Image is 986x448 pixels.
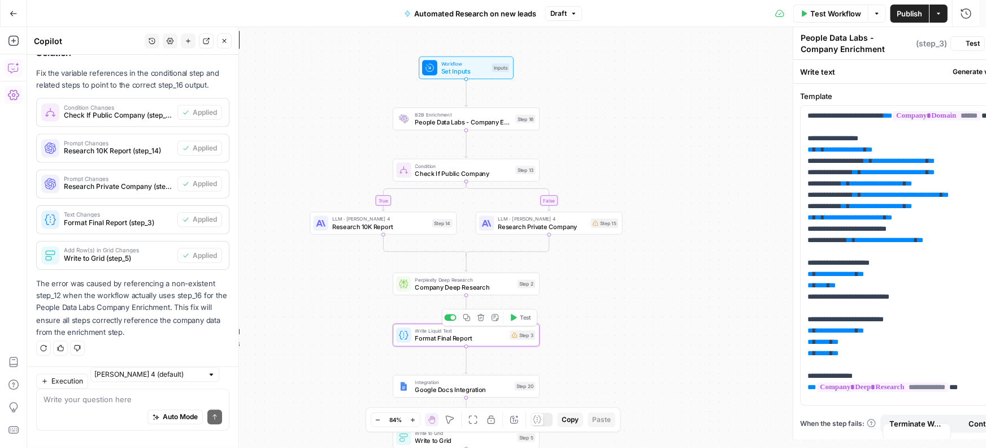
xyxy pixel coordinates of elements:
[810,8,861,19] span: Test Workflow
[415,334,506,343] span: Format Final Report
[415,282,513,292] span: Company Deep Research
[36,48,229,58] h2: Solution
[332,215,428,222] span: LLM · [PERSON_NAME] 4
[393,273,540,295] div: Perplexity Deep ResearchCompany Deep ResearchStep 2
[36,67,229,91] p: Fix the variable references in the conditional step and related steps to point to the correct ste...
[94,369,203,380] input: Claude Sonnet 4 (default)
[466,235,549,257] g: Edge from step_15 to step_13-conditional-end
[432,219,453,227] div: Step 14
[415,385,510,394] span: Google Docs Integration
[393,107,540,130] div: B2B EnrichmentPeople Data Labs - Company EnrichmentStep 16
[64,176,173,182] span: Prompt Changes
[389,415,402,424] span: 84%
[506,311,535,324] button: Test
[393,375,540,398] div: IntegrationGoogle Docs IntegrationStep 20
[588,412,615,427] button: Paste
[415,327,506,334] span: Write Liquid Text
[177,212,222,227] button: Applied
[889,418,944,429] span: Terminate Workflow
[545,6,583,21] button: Draft
[177,105,222,120] button: Applied
[415,169,511,178] span: Check If Public Company
[64,247,173,253] span: Add Row(s) in Grid Changes
[64,212,173,217] span: Text Changes
[415,162,511,170] span: Condition
[562,415,579,425] span: Copy
[193,143,217,153] span: Applied
[950,36,985,51] button: Test
[590,218,618,228] div: Step 15
[498,215,587,222] span: LLM · [PERSON_NAME] 4
[466,182,550,211] g: Edge from step_13 to step_15
[393,57,540,79] div: WorkflowSet InputsInputs
[514,382,535,390] div: Step 20
[64,140,173,146] span: Prompt Changes
[916,38,947,49] span: ( step_3 )
[36,373,88,388] button: Execution
[64,146,173,156] span: Research 10K Report (step_14)
[64,217,173,227] span: Format Final Report (step_3)
[193,214,217,225] span: Applied
[310,212,457,235] div: LLM · [PERSON_NAME] 4Research 10K ReportStep 14
[518,279,536,288] div: Step 2
[476,212,623,235] div: LLM · [PERSON_NAME] 4Research Private CompanyStep 15
[800,419,876,429] a: When the step fails:
[64,105,173,110] span: Condition Changes
[415,436,513,446] span: Write to Grid
[550,8,567,19] span: Draft
[793,5,868,23] button: Test Workflow
[64,110,173,120] span: Check If Public Company (step_13)
[498,222,587,231] span: Research Private Company
[34,35,141,46] div: Copilot
[64,253,173,264] span: Write to Grid (step_5)
[382,182,466,211] g: Edge from step_13 to step_14
[177,248,222,262] button: Applied
[520,313,531,322] span: Test
[464,130,467,158] g: Edge from step_16 to step_13
[464,347,467,374] g: Edge from step_3 to step_20
[890,5,929,23] button: Publish
[177,141,222,156] button: Applied
[193,251,217,261] span: Applied
[415,429,513,437] span: Write to Grid
[163,412,198,422] span: Auto Mode
[51,376,83,386] span: Execution
[492,63,509,72] div: Inputs
[399,114,409,124] img: lpaqdqy7dn0qih3o8499dt77wl9d
[441,60,488,67] span: Workflow
[415,118,511,127] span: People Data Labs - Company Enrichment
[393,324,540,346] div: Write Liquid TextFormat Final ReportStep 3Test
[510,330,535,340] div: Step 3
[464,79,467,107] g: Edge from start to step_16
[515,115,535,123] div: Step 16
[415,276,513,283] span: Perplexity Deep Research
[147,410,203,424] button: Auto Mode
[414,8,536,19] span: Automated Research on new leads
[399,382,409,391] img: Instagram%20post%20-%201%201.png
[557,412,583,427] button: Copy
[332,222,428,231] span: Research 10K Report
[897,8,922,19] span: Publish
[36,277,229,338] p: The error was caused by referencing a non-existent step_12 when the workflow actually uses step_1...
[177,176,222,191] button: Applied
[193,107,217,118] span: Applied
[393,159,540,182] div: ConditionCheck If Public CompanyStep 13
[383,235,466,257] g: Edge from step_14 to step_13-conditional-end
[193,179,217,189] span: Applied
[966,38,980,49] span: Test
[397,5,542,23] button: Automated Research on new leads
[592,415,611,425] span: Paste
[518,433,536,442] div: Step 5
[441,66,488,76] span: Set Inputs
[415,111,511,118] span: B2B Enrichment
[801,32,913,55] textarea: People Data Labs - Company Enrichment
[64,182,173,192] span: Research Private Company (step_15)
[415,378,510,386] span: Integration
[515,166,535,174] div: Step 13
[464,254,467,272] g: Edge from step_13-conditional-end to step_2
